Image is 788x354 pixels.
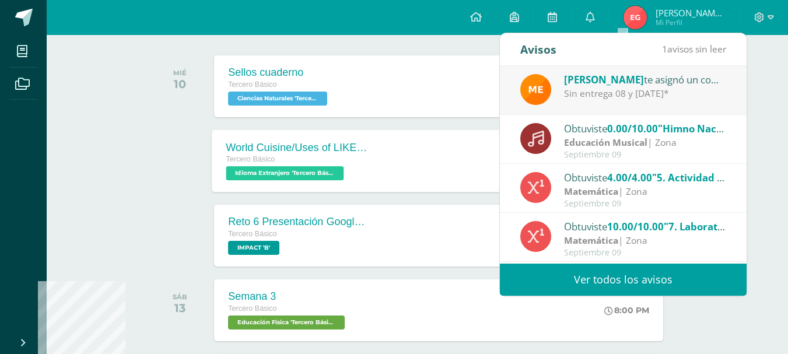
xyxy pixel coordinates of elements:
[173,77,187,91] div: 10
[226,166,344,180] span: Idioma Extranjero 'Tercero Básico B'
[604,305,649,316] div: 8:00 PM
[228,316,345,330] span: Educación Física 'Tercero Básico B'
[656,7,726,19] span: [PERSON_NAME][DATE]
[656,17,726,27] span: Mi Perfil
[564,185,726,198] div: | Zona
[520,74,551,105] img: bd5c7d90de01a998aac2bc4ae78bdcd9.png
[564,121,726,136] div: Obtuviste en
[228,241,279,255] span: IMPACT 'B'
[564,87,726,100] div: Sin entrega 08 y [DATE]*
[564,170,726,185] div: Obtuviste en
[173,293,187,301] div: SÁB
[607,171,652,184] span: 4.00/4.00
[624,6,647,29] img: 80b2a2ce82189c13ed95b609bb1b7ae5.png
[228,216,368,228] div: Reto 6 Presentación Google Slides Clase 3 y 4
[662,43,726,55] span: avisos sin leer
[228,66,330,79] div: Sellos cuaderno
[228,304,276,313] span: Tercero Básico
[228,230,276,238] span: Tercero Básico
[564,150,726,160] div: Septiembre 09
[228,92,327,106] span: Ciencias Naturales 'Tercero Básico B'
[173,301,187,315] div: 13
[564,219,726,234] div: Obtuviste en
[500,264,747,296] a: Ver todos los avisos
[520,33,556,65] div: Avisos
[226,141,367,153] div: World Cuisine/Uses of LIKE week 5
[658,122,771,135] span: "Himno Nacional V7y8"
[662,43,667,55] span: 1
[564,185,618,198] strong: Matemática
[564,136,647,149] strong: Educación Musical
[564,248,726,258] div: Septiembre 09
[228,290,348,303] div: Semana 3
[173,69,187,77] div: MIÉ
[564,234,726,247] div: | Zona
[564,199,726,209] div: Septiembre 09
[228,80,276,89] span: Tercero Básico
[607,122,658,135] span: 0.00/10.00
[564,234,618,247] strong: Matemática
[564,73,644,86] span: [PERSON_NAME]
[607,220,664,233] span: 10.00/10.00
[226,155,275,163] span: Tercero Básico
[564,72,726,87] div: te asignó un comentario en 'Himno Nacional V7y8' para 'Educación Musical'
[564,136,726,149] div: | Zona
